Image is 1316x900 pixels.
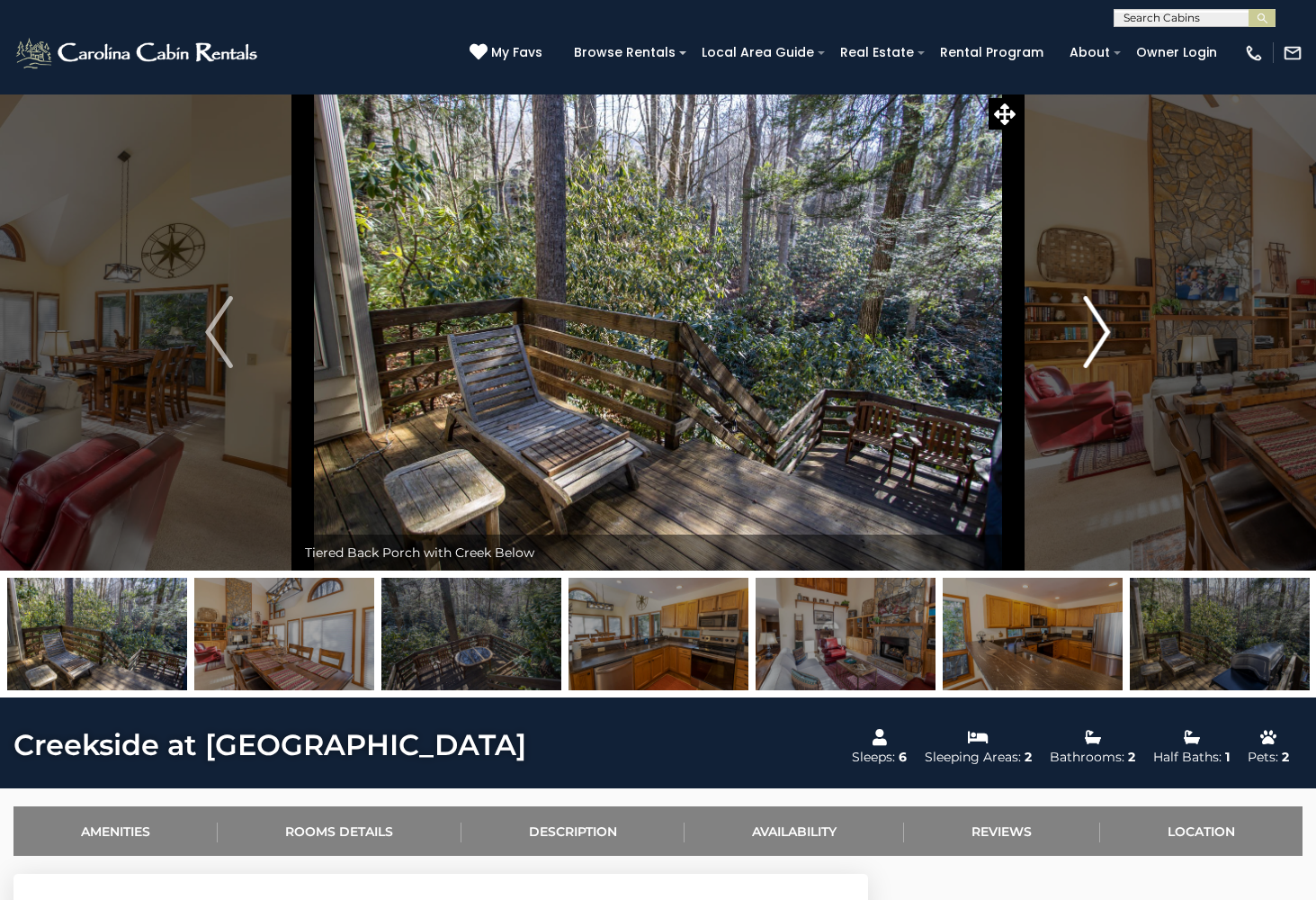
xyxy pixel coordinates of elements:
a: Rental Program [931,39,1052,67]
img: 163275305 [943,578,1123,690]
img: phone-regular-white.png [1244,43,1264,63]
img: 163275307 [194,578,374,690]
img: 163275302 [381,578,561,690]
div: Tiered Back Porch with Creek Below [296,535,1020,571]
img: 163275306 [1130,578,1310,690]
a: About [1061,39,1119,67]
span: My Favs [491,43,542,62]
a: My Favs [470,43,547,63]
button: Previous [142,94,296,571]
button: Next [1020,94,1174,571]
a: Owner Login [1127,39,1226,67]
img: 163275303 [568,578,748,690]
img: 163275301 [7,578,187,690]
a: Local Area Guide [693,39,823,67]
a: Reviews [904,806,1099,856]
a: Availability [685,806,904,856]
img: 163275304 [756,578,936,690]
a: Amenities [13,806,218,856]
img: arrow [205,296,232,368]
a: Rooms Details [218,806,461,856]
img: arrow [1083,296,1110,368]
a: Browse Rentals [565,39,685,67]
img: mail-regular-white.png [1283,43,1303,63]
a: Real Estate [831,39,923,67]
a: Location [1100,806,1303,856]
img: White-1-2.png [13,35,263,71]
a: Description [461,806,685,856]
